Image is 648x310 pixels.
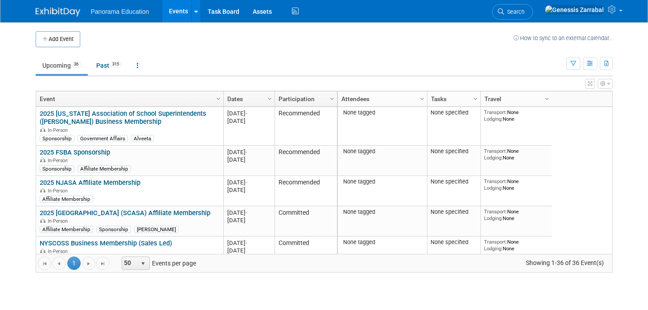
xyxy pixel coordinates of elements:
[227,91,269,106] a: Dates
[40,249,45,253] img: In-Person Event
[96,226,131,233] div: Sponsorship
[40,179,140,187] a: 2025 NJASA Affiliate Membership
[40,165,74,172] div: Sponsorship
[246,179,247,186] span: -
[67,257,81,270] span: 1
[227,247,271,254] div: [DATE]
[99,260,107,267] span: Go to the last page
[227,239,271,247] div: [DATE]
[82,257,95,270] a: Go to the next page
[545,5,604,15] img: Genessis Zarrabal
[484,239,548,252] div: None None
[131,135,154,142] div: Alveeta
[484,185,503,191] span: Lodging:
[341,239,423,246] div: None tagged
[215,95,222,102] span: Column Settings
[36,31,80,47] button: Add Event
[542,91,552,105] a: Column Settings
[48,249,70,254] span: In-Person
[266,95,273,102] span: Column Settings
[110,257,205,270] span: Events per page
[227,156,271,163] div: [DATE]
[48,188,70,194] span: In-Person
[431,208,477,216] div: None specified
[484,148,548,161] div: None None
[78,165,131,172] div: Affiliate Membership
[279,91,331,106] a: Participation
[327,91,337,105] a: Column Settings
[246,240,247,246] span: -
[246,149,247,155] span: -
[418,95,426,102] span: Column Settings
[341,208,423,216] div: None tagged
[504,8,525,15] span: Search
[431,178,477,185] div: None specified
[246,209,247,216] span: -
[275,176,337,206] td: Recommended
[36,8,80,16] img: ExhibitDay
[40,209,210,217] a: 2025 [GEOGRAPHIC_DATA] (SCASA) Affiliate Membership
[40,135,74,142] div: Sponsorship
[41,260,48,267] span: Go to the first page
[484,215,503,221] span: Lodging:
[40,158,45,162] img: In-Person Event
[40,196,93,203] div: Affiliate Membership
[517,257,612,269] span: Showing 1-36 of 36 Event(s)
[227,186,271,194] div: [DATE]
[484,239,507,245] span: Transport:
[36,57,88,74] a: Upcoming36
[40,110,206,126] a: 2025 [US_STATE] Association of School Superintendents ([PERSON_NAME]) Business Membership
[484,208,507,215] span: Transport:
[85,260,92,267] span: Go to the next page
[484,109,548,122] div: None None
[484,116,503,122] span: Lodging:
[40,188,45,192] img: In-Person Event
[55,260,62,267] span: Go to the previous page
[513,35,613,41] a: How to sync to an external calendar...
[341,148,423,155] div: None tagged
[90,57,128,74] a: Past315
[96,257,110,270] a: Go to the last page
[431,109,477,116] div: None specified
[484,178,548,191] div: None None
[417,91,427,105] a: Column Settings
[134,226,179,233] div: [PERSON_NAME]
[484,148,507,154] span: Transport:
[40,218,45,223] img: In-Person Event
[91,8,149,15] span: Panorama Education
[431,148,477,155] div: None specified
[471,91,480,105] a: Column Settings
[484,208,548,221] div: None None
[71,61,81,68] span: 36
[40,148,110,156] a: 2025 FSBA Sponsorship
[484,245,503,252] span: Lodging:
[227,117,271,125] div: [DATE]
[341,109,423,116] div: None tagged
[275,146,337,176] td: Recommended
[213,91,223,105] a: Column Settings
[265,91,275,105] a: Column Settings
[52,257,66,270] a: Go to the previous page
[139,260,147,267] span: select
[48,218,70,224] span: In-Person
[40,226,93,233] div: Affiliate Membership
[543,95,550,102] span: Column Settings
[341,91,421,106] a: Attendees
[246,110,247,117] span: -
[492,4,533,20] a: Search
[48,127,70,133] span: In-Person
[431,239,477,246] div: None specified
[40,239,172,247] a: NYSCOSS Business Membership (Sales Led)
[275,107,337,146] td: Recommended
[78,135,128,142] div: Government Affairs
[122,257,137,269] span: 50
[328,95,336,102] span: Column Settings
[431,91,475,106] a: Tasks
[484,109,507,115] span: Transport:
[110,61,122,68] span: 315
[275,237,337,258] td: Committed
[484,178,507,184] span: Transport:
[484,155,503,161] span: Lodging:
[275,206,337,237] td: Committed
[40,91,217,106] a: Event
